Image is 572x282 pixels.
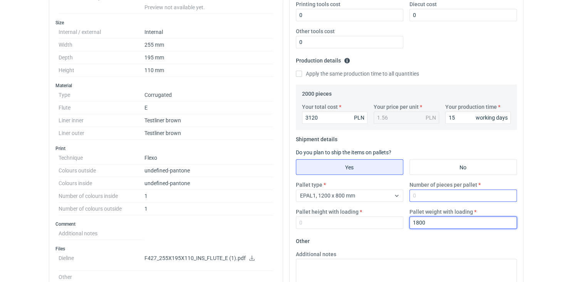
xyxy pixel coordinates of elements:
[144,51,273,64] dd: 195 mm
[59,39,144,51] dt: Width
[59,26,144,39] dt: Internal / external
[476,114,508,122] div: working days
[55,20,277,26] h3: Size
[59,190,144,203] dt: Number of colours inside
[409,181,477,189] label: Number of pieces per pallet
[59,177,144,190] dt: Colours inside
[59,101,144,114] dt: Flute
[354,114,364,122] div: PLN
[445,111,511,124] input: 0
[296,54,350,64] legend: Production details
[296,250,336,258] label: Additional notes
[296,181,322,189] label: Pallet type
[296,27,335,35] label: Other tools cost
[302,88,332,97] legend: 2000 pieces
[144,39,273,51] dd: 255 mm
[55,83,277,89] h3: Material
[59,89,144,101] dt: Type
[144,164,273,177] dd: undefined-pantone
[144,203,273,215] dd: 1
[59,64,144,77] dt: Height
[296,9,403,21] input: 0
[300,193,355,199] span: EPAL1, 1200 x 800 mm
[59,252,144,271] dt: Dieline
[296,149,391,155] label: Do you plan to ship the items on pallets?
[296,70,419,78] label: Apply the same production time to all quantities
[409,9,517,21] input: 0
[426,114,436,122] div: PLN
[144,177,273,190] dd: undefined-pantone
[296,133,337,142] legend: Shipment details
[144,255,273,262] p: F427_255X195X110_INS_FLUTE_E (1).pdf
[55,221,277,227] h3: Comment
[59,114,144,127] dt: Liner inner
[59,227,144,240] dt: Additional notes
[296,216,403,229] input: 0
[296,159,403,175] label: Yes
[144,26,273,39] dd: Internal
[296,36,403,48] input: 0
[55,145,277,152] h3: Print
[409,216,517,229] input: 0
[374,103,419,111] label: Your price per unit
[445,103,497,111] label: Your production time
[59,51,144,64] dt: Depth
[59,152,144,164] dt: Technique
[59,164,144,177] dt: Colours outside
[409,0,437,8] label: Diecut cost
[59,203,144,215] dt: Number of colours outside
[302,111,367,124] input: 0
[59,127,144,140] dt: Liner outer
[144,190,273,203] dd: 1
[144,101,273,114] dd: E
[144,127,273,140] dd: Testliner brown
[144,89,273,101] dd: Corrugated
[144,64,273,77] dd: 110 mm
[409,159,517,175] label: No
[302,103,338,111] label: Your total cost
[296,0,341,8] label: Printing tools cost
[409,208,473,216] label: Pallet weight with loading
[144,152,273,164] dd: Flexo
[144,114,273,127] dd: Testliner brown
[296,208,359,216] label: Pallet height with loading
[55,246,277,252] h3: Files
[296,235,310,244] legend: Other
[144,4,205,10] span: Preview not available yet.
[409,189,517,202] input: 0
